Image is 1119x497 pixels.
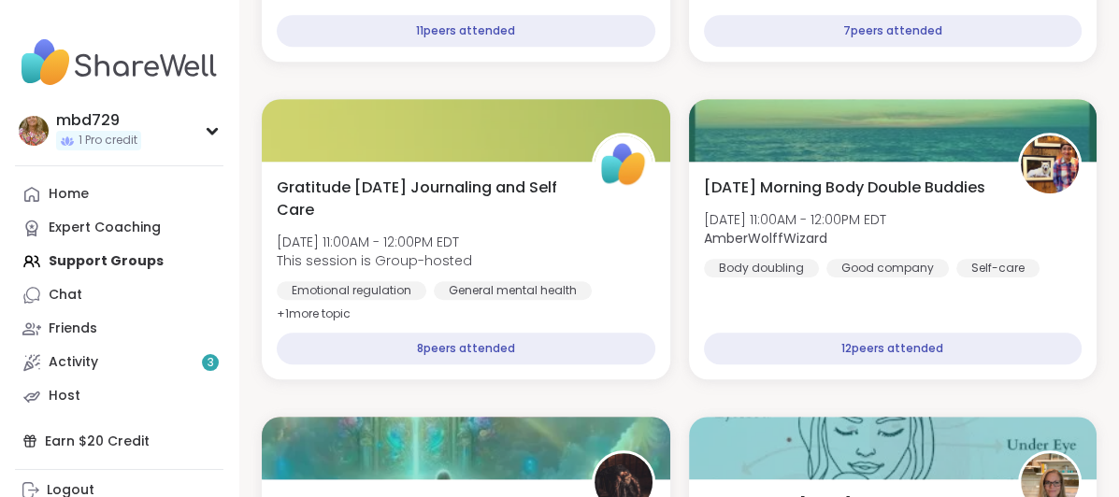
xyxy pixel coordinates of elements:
[79,133,137,149] span: 1 Pro credit
[15,346,223,379] a: Activity3
[277,333,655,364] div: 8 peers attended
[704,210,886,229] span: [DATE] 11:00AM - 12:00PM EDT
[56,110,141,131] div: mbd729
[277,177,571,221] span: Gratitude [DATE] Journaling and Self Care
[704,229,827,248] b: AmberWolffWizard
[15,278,223,312] a: Chat
[15,424,223,458] div: Earn $20 Credit
[49,387,80,405] div: Host
[595,135,653,193] img: ShareWell
[19,116,49,146] img: mbd729
[15,379,223,413] a: Host
[15,177,223,211] a: Home
[15,312,223,346] a: Friends
[49,286,82,305] div: Chat
[704,15,1083,47] div: 7 peers attended
[277,281,426,300] div: Emotional regulation
[277,233,472,251] span: [DATE] 11:00AM - 12:00PM EDT
[15,211,223,245] a: Expert Coaching
[15,30,223,95] img: ShareWell Nav Logo
[49,353,98,372] div: Activity
[277,15,655,47] div: 11 peers attended
[49,219,161,237] div: Expert Coaching
[826,259,949,277] div: Good company
[956,259,1040,277] div: Self-care
[704,177,985,199] span: [DATE] Morning Body Double Buddies
[704,259,819,277] div: Body doubling
[704,333,1083,364] div: 12 peers attended
[49,185,89,204] div: Home
[434,281,592,300] div: General mental health
[1021,135,1079,193] img: AmberWolffWizard
[277,251,472,270] span: This session is Group-hosted
[208,355,214,371] span: 3
[49,319,97,338] div: Friends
